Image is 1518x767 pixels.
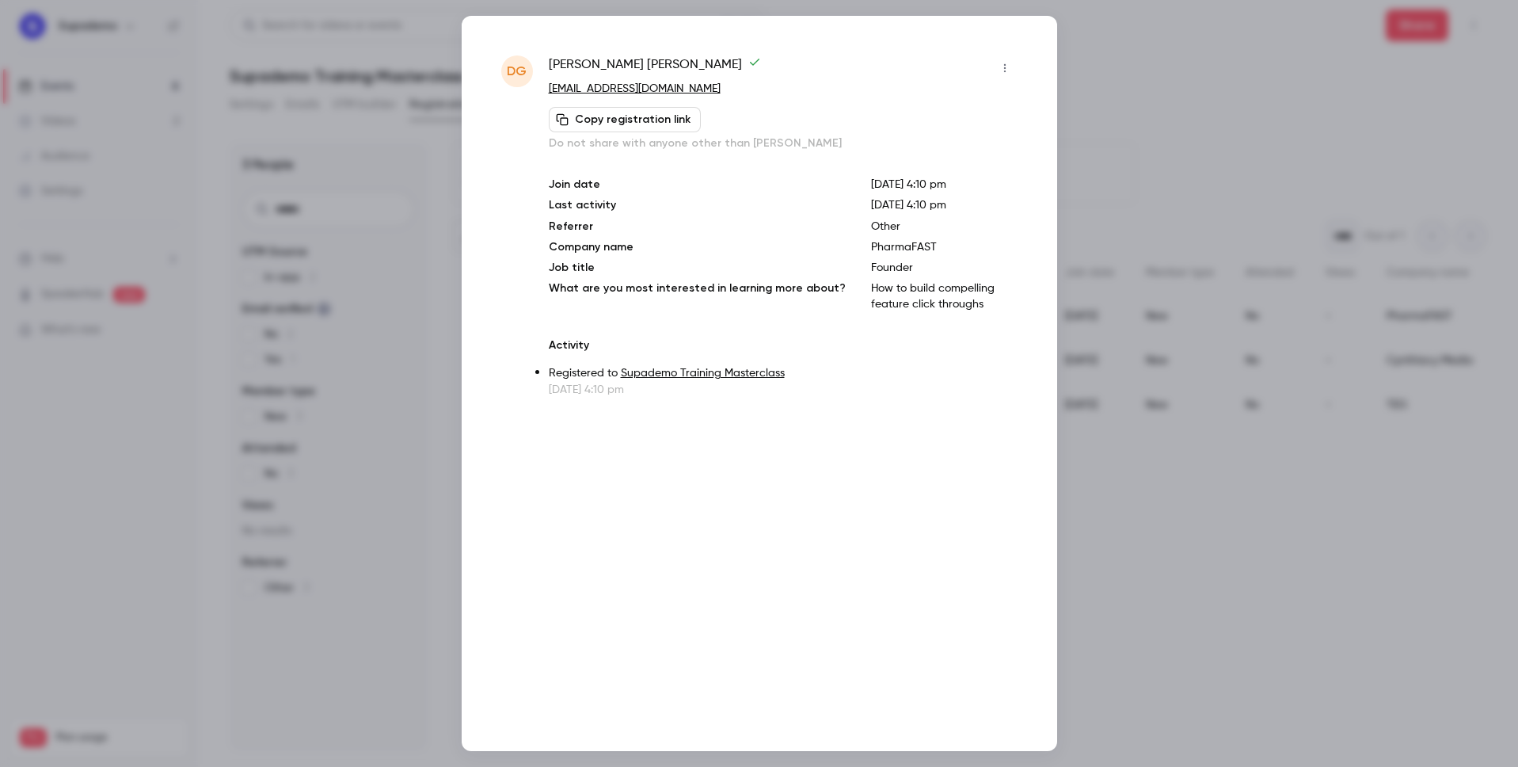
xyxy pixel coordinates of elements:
span: [DATE] 4:10 pm [871,200,946,211]
p: How to build compelling feature click throughs [871,280,1018,312]
p: [DATE] 4:10 pm [871,177,1018,193]
p: Registered to [549,365,1018,382]
span: [PERSON_NAME] [PERSON_NAME] [549,55,761,81]
a: Supademo Training Masterclass [621,368,785,379]
p: Last activity [549,197,846,214]
span: DG [507,62,527,81]
a: [EMAIL_ADDRESS][DOMAIN_NAME] [549,83,721,94]
p: Referrer [549,219,846,235]
p: PharmaFAST [871,239,1018,255]
button: Copy registration link [549,107,701,132]
p: [DATE] 4:10 pm [549,382,1018,398]
p: Do not share with anyone other than [PERSON_NAME] [549,135,1018,151]
p: Founder [871,260,1018,276]
p: Join date [549,177,846,193]
p: Other [871,219,1018,235]
p: Job title [549,260,846,276]
p: What are you most interested in learning more about? [549,280,846,312]
p: Company name [549,239,846,255]
p: Activity [549,338,1018,353]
